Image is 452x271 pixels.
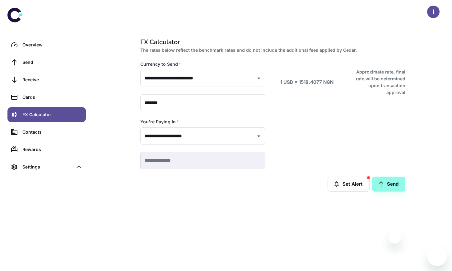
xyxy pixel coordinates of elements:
h1: FX Calculator [140,37,403,47]
h6: Approximate rate, final rate will be determined upon transaction approval [349,69,405,96]
iframe: Close message [389,231,401,244]
a: FX Calculator [7,107,86,122]
button: Open [254,132,263,140]
div: Contacts [22,129,82,135]
iframe: Button to launch messaging window [427,246,447,266]
button: Set Alert [328,177,370,192]
button: I [427,6,440,18]
div: FX Calculator [22,111,82,118]
a: Receive [7,72,86,87]
a: Contacts [7,125,86,140]
div: Settings [22,164,73,170]
div: Settings [7,159,86,174]
h6: 1 USD = 1518.4077 NGN [280,79,333,86]
a: Send [7,55,86,70]
a: Cards [7,90,86,105]
button: Open [254,74,263,83]
label: Currency to Send [140,61,181,67]
div: Send [22,59,82,66]
label: You're Paying In [140,119,179,125]
a: Overview [7,37,86,52]
a: Send [372,177,405,192]
a: Rewards [7,142,86,157]
div: Receive [22,76,82,83]
div: Overview [22,41,82,48]
div: Rewards [22,146,82,153]
div: Cards [22,94,82,101]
